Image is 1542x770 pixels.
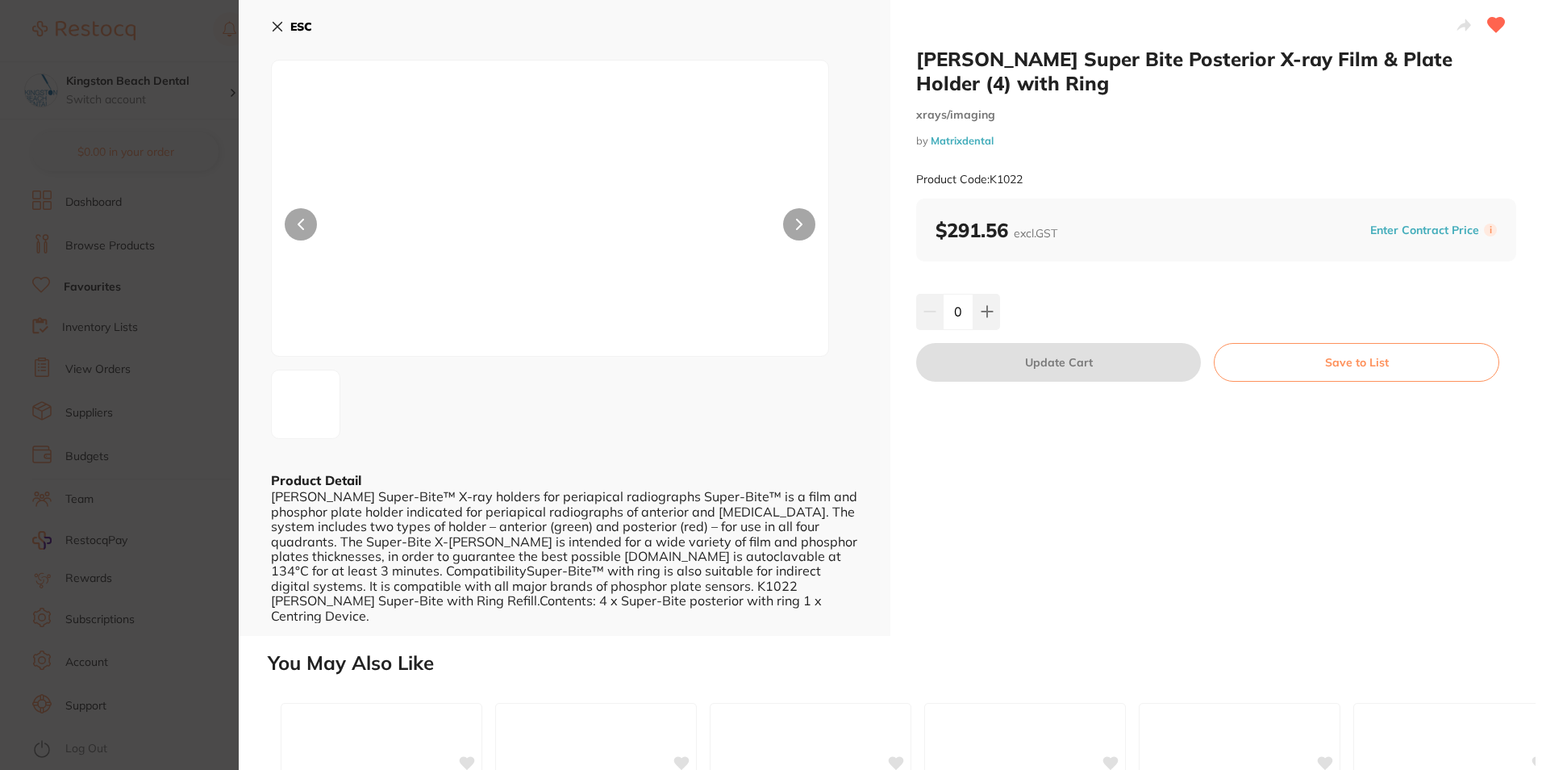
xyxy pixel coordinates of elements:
[290,19,312,34] b: ESC
[916,173,1023,186] small: Product Code: K1022
[1365,223,1484,238] button: Enter Contract Price
[916,47,1516,95] h2: [PERSON_NAME] Super Bite Posterior X-ray Film & Plate Holder (4) with Ring
[277,391,302,417] img: MDB4MzAwLmpwZw
[271,472,361,488] b: Product Detail
[916,108,1516,122] small: xrays/imaging
[1014,226,1057,241] span: excl. GST
[271,13,312,40] button: ESC
[916,135,1516,147] small: by
[936,218,1057,242] b: $291.56
[1214,343,1499,382] button: Save to List
[383,101,717,356] img: MDB4MzAwLmpwZw
[268,652,1536,675] h2: You May Also Like
[271,489,858,623] div: [PERSON_NAME] Super-Bite™ X-ray holders for periapical radiographs Super-Bite™ is a film and phos...
[1484,224,1497,236] label: i
[931,134,994,147] a: Matrixdental
[916,343,1201,382] button: Update Cart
